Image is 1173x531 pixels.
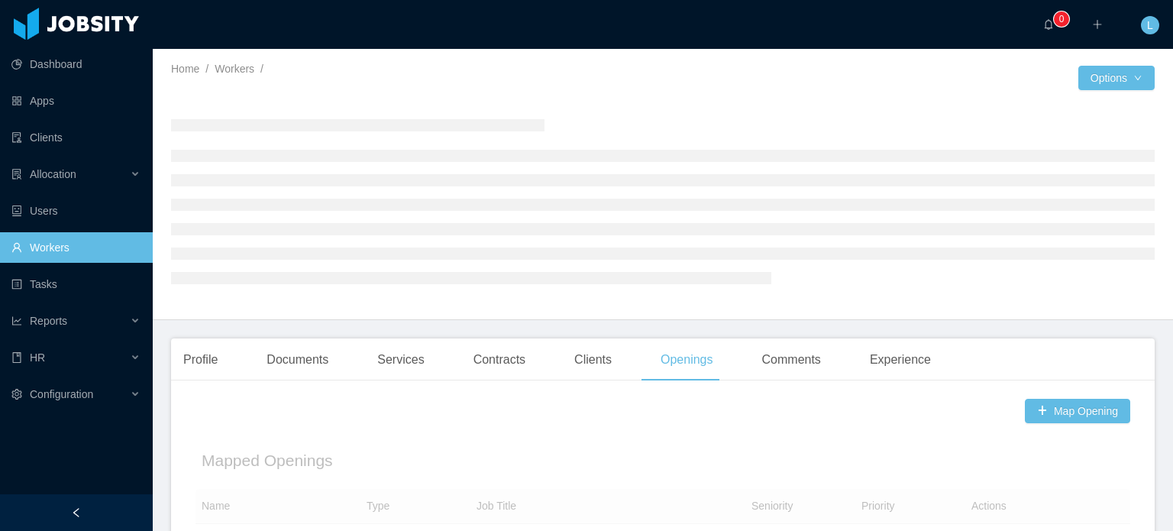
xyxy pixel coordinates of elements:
[11,232,141,263] a: icon: userWorkers
[30,168,76,180] span: Allocation
[11,122,141,153] a: icon: auditClients
[11,352,22,363] i: icon: book
[562,338,624,381] div: Clients
[171,338,230,381] div: Profile
[171,63,199,75] a: Home
[11,316,22,326] i: icon: line-chart
[11,389,22,400] i: icon: setting
[461,338,538,381] div: Contracts
[11,86,141,116] a: icon: appstoreApps
[1078,66,1155,90] button: Optionsicon: down
[11,169,22,180] i: icon: solution
[1054,11,1069,27] sup: 0
[215,63,254,75] a: Workers
[1092,19,1103,30] i: icon: plus
[11,269,141,299] a: icon: profileTasks
[648,338,725,381] div: Openings
[205,63,208,75] span: /
[1147,16,1153,34] span: L
[30,315,67,327] span: Reports
[858,338,943,381] div: Experience
[1025,399,1130,423] button: icon: plusMap Opening
[260,63,263,75] span: /
[750,338,833,381] div: Comments
[30,351,45,364] span: HR
[11,49,141,79] a: icon: pie-chartDashboard
[365,338,436,381] div: Services
[1043,19,1054,30] i: icon: bell
[30,388,93,400] span: Configuration
[11,196,141,226] a: icon: robotUsers
[254,338,341,381] div: Documents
